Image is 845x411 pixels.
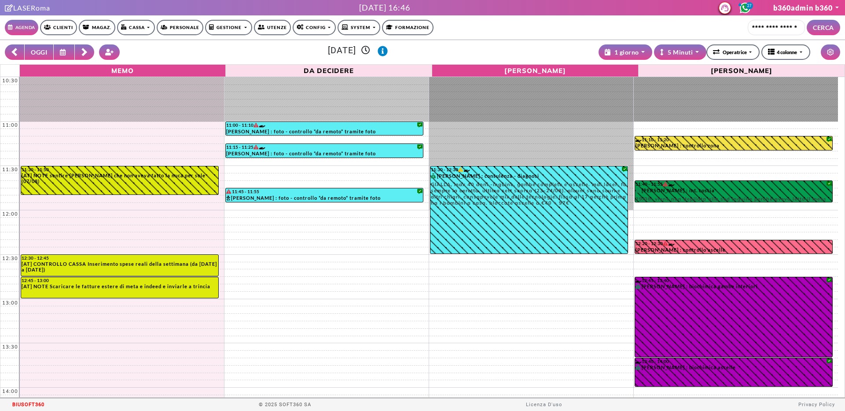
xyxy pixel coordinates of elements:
[226,150,422,158] div: [PERSON_NAME] : foto - controllo *da remoto* tramite foto
[382,20,434,35] a: Formazione
[663,182,668,186] i: Il cliente ha degli insoluti
[228,66,430,75] span: Da Decidere
[636,278,832,283] div: 12:45 - 13:40
[226,189,231,194] i: Il cliente ha degli insoluti
[5,20,38,35] a: Agenda
[748,20,805,35] input: Cerca cliente...
[636,247,832,253] div: [PERSON_NAME] : controllo ascelle
[5,4,50,12] a: Clicca per andare alla pagina di firmaLASERoma
[636,193,832,220] span: 29/08: viene non depilata alla sed inguine perchè aveva letto il mess ma secondo lei era meglio c...
[431,173,437,178] i: PAGATO
[636,364,832,373] div: [PERSON_NAME] : biochimica ascelle
[807,20,840,35] button: CERCA
[636,187,832,202] div: [PERSON_NAME] : int. coscia
[226,144,422,150] div: 11:15 - 11:25
[22,261,218,272] div: [AT] CONTROLLO CASSA Inserimento spese reali della settimana (da [DATE] a [DATE])
[226,189,422,194] div: 11:45 - 11:55
[293,20,336,35] a: Config
[79,20,115,35] a: Magaz.
[660,48,693,57] div: 5 Minuti
[431,179,627,206] span: GIALLA, max 40 anni -inguine, gambe complete e ascelle. mai laser, fa sempre la ceretta, ultima s...
[205,20,252,35] a: Gestione
[226,128,422,135] div: [PERSON_NAME] : foto - controllo *da remoto* tramite foto
[458,167,463,172] i: Il cliente ha delle rate in scadenza
[636,188,642,193] i: PAGATO
[746,2,753,9] span: 27
[636,181,832,187] div: 11:40 - 11:55
[226,122,422,128] div: 11:00 - 11:10
[773,4,840,12] a: b360admin b360
[798,402,835,407] a: Privacy Policy
[431,167,627,172] div: 11:30 - 12:30
[22,278,218,283] div: 12:45 - 13:00
[338,20,380,35] a: SYSTEM
[5,4,13,11] i: Clicca per andare alla pagina di firma
[22,66,224,75] span: Memo
[24,44,54,60] button: OGGI
[22,283,218,289] div: [AT] NOTE Scaricare le fatture estere di meta e indeed e inviarle a trincia
[0,77,20,84] div: 10:30
[0,300,20,306] div: 13:00
[636,283,832,292] div: [PERSON_NAME] : biochimica gambe inferiori
[359,2,410,14] div: [DATE] 16:46
[636,241,832,246] div: 12:20 - 12:30
[22,255,218,261] div: 12:30 - 12:45
[636,359,832,364] div: 13:40 - 14:00
[254,20,291,35] a: Utenze
[599,44,652,60] button: 1 giorno
[157,20,203,35] a: Personale
[22,167,218,172] div: 11:30 - 11:50
[0,166,20,172] div: 11:30
[0,122,20,128] div: 11:00
[125,45,591,56] h3: [DATE]
[0,388,20,394] div: 14:00
[641,66,842,75] span: [PERSON_NAME]
[226,195,422,202] div: [PERSON_NAME] : foto - controllo *da remoto* tramite foto
[434,66,636,75] span: [PERSON_NAME]
[605,48,639,57] div: 1 giorno
[636,284,642,289] i: PAGATO
[0,344,20,350] div: 13:30
[22,172,218,184] div: [AT] NOTE sentire [PERSON_NAME] che non aveva fatto la nuca per sole (07/08)
[40,20,77,35] a: Clienti
[526,402,562,407] a: Licenza D'uso
[117,20,155,35] a: Cassa
[636,143,832,150] div: [PERSON_NAME] : controllo zona
[663,241,668,246] i: Il cliente ha degli insoluti
[0,255,20,261] div: 12:30
[253,123,258,127] i: Il cliente ha degli insoluti
[253,145,258,149] i: Il cliente ha degli insoluti
[0,211,20,217] div: 12:00
[431,173,627,206] div: [PERSON_NAME] : consulenza - diagnosi
[99,44,120,60] button: Crea nuovo contatto rapido
[636,365,642,370] i: PAGATO
[636,137,832,142] div: 11:10 - 11:20
[654,44,706,60] button: 5 Minuti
